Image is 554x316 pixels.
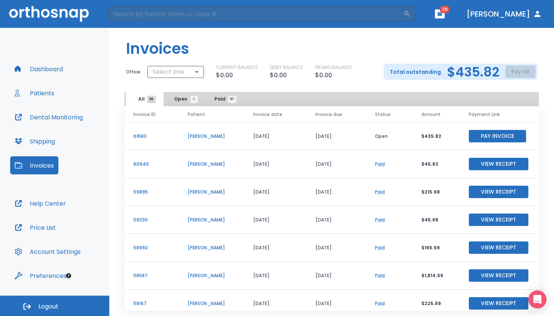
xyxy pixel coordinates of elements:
[375,161,385,167] a: Paid
[126,92,243,106] div: tabs
[421,111,441,118] span: Amount
[469,297,528,310] button: View Receipt
[10,194,70,212] button: Help Center
[38,302,58,311] span: Logout
[216,64,258,71] p: CURRENT BALANCE
[375,244,385,251] a: Paid
[244,150,306,178] td: [DATE]
[147,96,156,103] span: 98
[375,111,391,118] span: Status
[375,189,385,195] a: Paid
[421,244,451,251] p: $165.59
[315,71,332,80] p: $0.00
[464,7,545,21] button: [PERSON_NAME]
[253,111,282,118] span: Invoice date
[306,206,366,234] td: [DATE]
[306,234,366,262] td: [DATE]
[188,244,235,251] p: [PERSON_NAME]
[469,216,528,223] a: View Receipt
[315,111,342,118] span: Invoice due
[270,64,303,71] p: DEBIT BALANCE
[421,161,451,168] p: $45.82
[10,156,58,174] button: Invoices
[133,300,170,307] p: 58167
[469,244,528,250] a: View Receipt
[228,96,236,103] span: 97
[306,150,366,178] td: [DATE]
[421,272,451,279] p: $1,814.59
[244,234,306,262] td: [DATE]
[133,111,156,118] span: Invoice ID
[10,108,87,126] button: Dental Monitoring
[469,160,528,167] a: View Receipt
[216,71,233,80] p: $0.00
[469,186,528,198] button: View Receipt
[126,37,189,60] h1: Invoices
[133,272,170,279] p: 58587
[188,300,235,307] p: [PERSON_NAME]
[447,66,499,78] h2: $435.82
[214,96,232,102] span: Paid
[10,132,60,150] button: Shipping
[10,84,59,102] button: Patients
[469,269,528,282] button: View Receipt
[375,272,385,279] a: Paid
[138,96,152,102] span: All
[469,214,528,226] button: View Receipt
[440,6,450,13] span: 39
[10,243,85,261] button: Account Settings
[133,189,170,195] p: 59895
[469,133,526,139] a: Pay Invoice
[10,267,71,285] button: Preferences
[188,161,235,168] p: [PERSON_NAME]
[469,158,528,170] button: View Receipt
[188,217,235,223] p: [PERSON_NAME]
[306,262,366,290] td: [DATE]
[469,300,528,306] a: View Receipt
[188,189,235,195] p: [PERSON_NAME]
[9,6,89,21] img: Orthosnap
[315,64,352,71] p: PROMO BALANCE
[528,290,546,308] div: Open Intercom Messenger
[421,189,451,195] p: $215.68
[133,244,170,251] p: 58992
[244,178,306,206] td: [DATE]
[188,272,235,279] p: [PERSON_NAME]
[421,217,451,223] p: $45.68
[306,178,366,206] td: [DATE]
[133,161,170,168] p: 60940
[375,217,385,223] a: Paid
[469,188,528,195] a: View Receipt
[147,64,204,79] div: Select one
[244,122,306,150] td: [DATE]
[10,60,67,78] button: Dashboard
[133,217,170,223] p: 59230
[375,300,385,307] a: Paid
[188,111,205,118] span: Patient
[469,272,528,278] a: View Receipt
[65,272,72,279] div: Tooltip anchor
[174,96,194,102] span: Open
[244,262,306,290] td: [DATE]
[306,122,366,150] td: [DATE]
[244,206,306,234] td: [DATE]
[270,71,287,80] p: $0.00
[190,96,198,103] span: 1
[10,218,60,237] button: Price List
[108,6,403,21] input: Search by Patient Name or Case #
[366,122,412,150] td: Open
[469,241,528,254] button: View Receipt
[126,69,141,75] p: Office:
[188,133,235,140] p: [PERSON_NAME]
[421,300,451,307] p: $225.59
[133,133,170,140] p: 61680
[421,133,451,140] p: $435.82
